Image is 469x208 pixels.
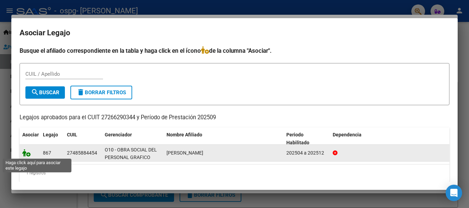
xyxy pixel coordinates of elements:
[77,88,85,96] mat-icon: delete
[40,127,64,150] datatable-header-cell: Legajo
[43,132,58,137] span: Legajo
[167,132,202,137] span: Nombre Afiliado
[31,88,39,96] mat-icon: search
[20,127,40,150] datatable-header-cell: Asociar
[164,127,284,150] datatable-header-cell: Nombre Afiliado
[22,132,39,137] span: Asociar
[105,132,132,137] span: Gerenciador
[43,150,51,156] span: 867
[77,89,126,96] span: Borrar Filtros
[333,132,362,137] span: Dependencia
[286,132,309,145] span: Periodo Habilitado
[25,86,65,99] button: Buscar
[20,46,449,55] h4: Busque el afiliado correspondiente en la tabla y haga click en el ícono de la columna "Asociar".
[64,127,102,150] datatable-header-cell: CUIL
[167,150,203,156] span: TISSERA CAMILA AYELEN
[20,164,449,182] div: 1 registros
[102,127,164,150] datatable-header-cell: Gerenciador
[20,113,449,122] p: Legajos aprobados para el CUIT 27266290344 y Período de Prestación 202509
[31,89,59,96] span: Buscar
[330,127,450,150] datatable-header-cell: Dependencia
[67,149,97,157] div: 27485884454
[67,132,77,137] span: CUIL
[286,149,327,157] div: 202504 a 202512
[446,185,462,201] div: Open Intercom Messenger
[105,147,157,160] span: O10 - OBRA SOCIAL DEL PERSONAL GRAFICO
[70,86,132,99] button: Borrar Filtros
[284,127,330,150] datatable-header-cell: Periodo Habilitado
[20,26,449,39] h2: Asociar Legajo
